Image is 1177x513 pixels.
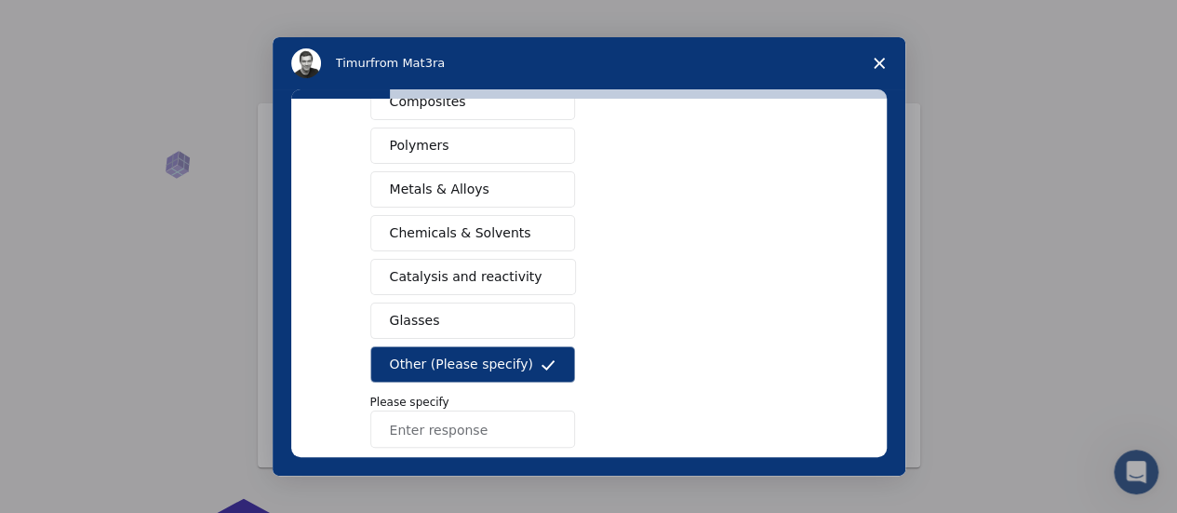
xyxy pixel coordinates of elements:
[390,92,466,112] span: Composites
[370,303,575,339] button: Glasses
[370,346,575,383] button: Other (Please specify)
[390,180,489,199] span: Metals & Alloys
[370,215,575,251] button: Chemicals & Solvents
[390,223,531,243] span: Chemicals & Solvents
[336,56,370,70] span: Timur
[37,13,104,30] span: Support
[370,56,445,70] span: from Mat3ra
[390,136,449,155] span: Polymers
[370,171,575,208] button: Metals & Alloys
[853,37,905,89] span: Close survey
[390,311,440,331] span: Glasses
[370,128,575,164] button: Polymers
[370,84,575,120] button: Composites
[390,267,542,287] span: Catalysis and reactivity
[370,394,808,411] p: Please specify
[370,411,575,448] input: Enter response
[370,259,577,295] button: Catalysis and reactivity
[291,48,321,78] img: Profile image for Timur
[390,355,533,374] span: Other (Please specify)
